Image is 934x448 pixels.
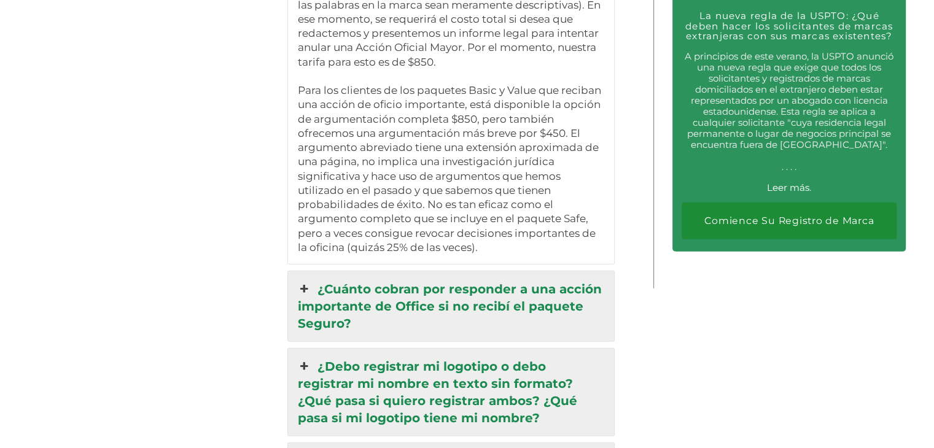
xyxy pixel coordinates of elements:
a: ¿Cuánto cobran por responder a una acción importante de Office si no recibí el paquete Seguro? [288,271,613,341]
a: Leer más. [767,182,811,193]
a: ¿Debo registrar mi logotipo o debo registrar mi nombre en texto sin formato? ¿Qué pasa si quiero ... [288,349,613,436]
a: Comience Su Registro de Marca [682,203,897,239]
p: A principios de este verano, la USPTO anunció una nueva regla que exige que todos los solicitante... [682,51,897,172]
a: La nueva regla de la USPTO: ¿Qué deben hacer los solicitantes de marcas extranjeras con sus marca... [685,10,893,42]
